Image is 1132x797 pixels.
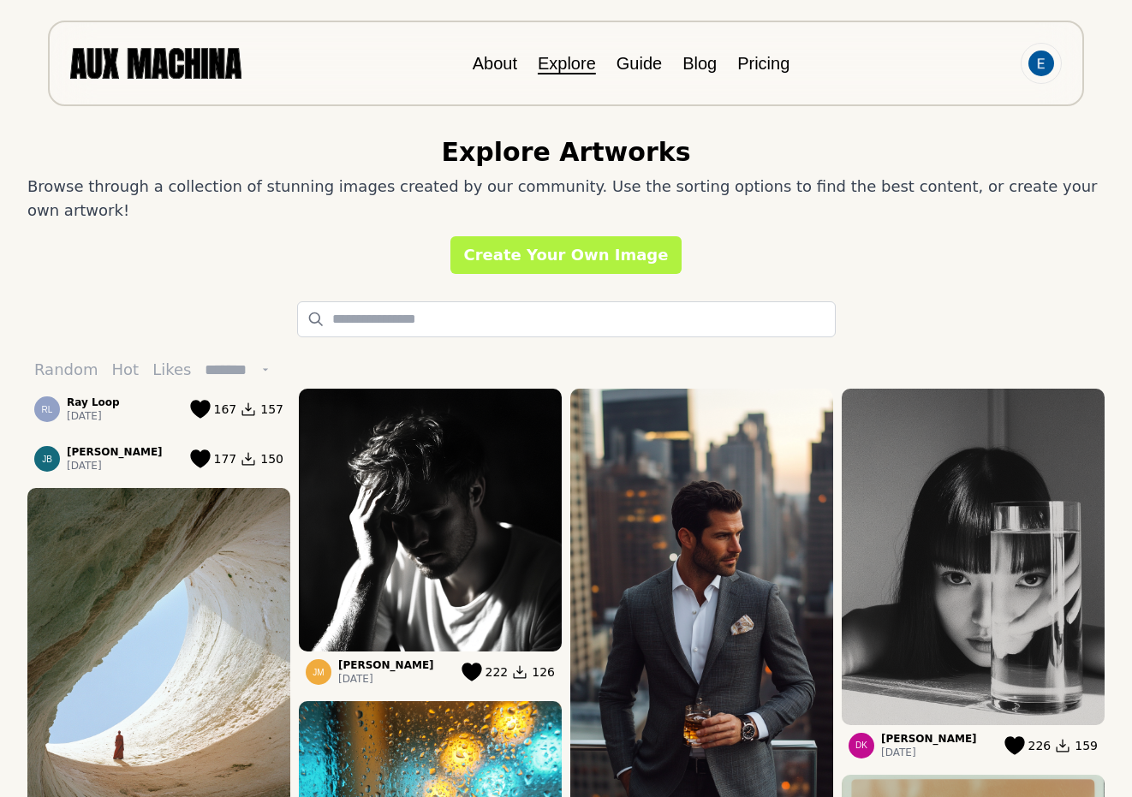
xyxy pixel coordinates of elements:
[881,732,977,746] p: [PERSON_NAME]
[67,409,120,423] p: [DATE]
[299,389,562,651] img: 202411_80b20833acde434bb252de4bafa851a8.png
[441,137,690,168] h2: Explore Artworks
[473,54,517,73] a: About
[27,175,1105,223] p: Browse through a collection of stunning images created by our community. Use the sorting options ...
[737,54,789,73] a: Pricing
[511,663,555,681] button: 126
[1075,737,1098,754] span: 159
[42,405,53,414] span: RL
[105,351,146,389] button: Hot
[538,54,596,73] a: Explore
[260,401,283,418] span: 157
[240,449,283,468] button: 150
[313,668,324,677] span: JM
[27,351,105,389] button: Random
[34,396,60,422] div: Ray Loop
[1054,736,1098,755] button: 159
[67,459,163,473] p: [DATE]
[338,658,434,672] p: [PERSON_NAME]
[855,740,867,750] span: DK
[849,733,874,758] div: Dan Kwarz
[190,400,237,419] button: 167
[306,659,331,685] div: James Mondea
[682,54,717,73] a: Blog
[450,236,682,274] a: Create Your Own Image
[146,351,198,389] button: Likes
[42,455,52,464] span: JB
[617,54,662,73] a: Guide
[67,445,163,459] p: [PERSON_NAME]
[190,449,237,468] button: 177
[214,401,237,418] span: 167
[1004,736,1052,755] button: 226
[1028,737,1052,754] span: 226
[34,446,60,472] div: John Barco
[260,450,283,467] span: 150
[881,746,977,759] p: [DATE]
[214,450,237,467] span: 177
[70,48,241,78] img: AUX MACHINA
[1028,51,1054,76] img: Avatar
[240,400,283,419] button: 157
[842,389,1105,725] img: 202411_8304e98322d44093bb7becf58c567b1a.png
[532,663,555,681] span: 126
[338,672,434,686] p: [DATE]
[462,663,509,681] button: 222
[486,663,509,681] span: 222
[67,396,120,409] p: Ray Loop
